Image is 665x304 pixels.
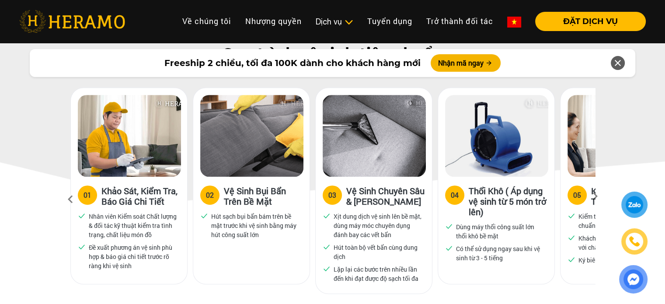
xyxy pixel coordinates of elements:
a: ĐẶT DỊCH VỤ [528,17,646,25]
img: heramo-logo.png [19,10,125,33]
p: Dùng máy thổi công suất lớn thổi khô bề mặt [456,222,544,241]
img: Heramo quy trinh ve sinh chuyen sau va diet khuan [323,95,426,177]
a: Nhượng quyền [238,12,309,31]
p: Hút sạch bụi bẩn bám trên bề mặt trước khi vệ sinh bằng máy hút công suất lớn [211,212,299,239]
p: Nhân viên Kiểm soát Chất lượng & đối tác kỹ thuật kiểm tra tình trạng, chất liệu món đồ [89,212,177,239]
img: vn-flag.png [507,17,521,28]
p: Lặp lại các bước trên nhiều lần đến khi đạt được độ sạch tối đa [334,265,422,283]
img: Heramo quy trinh ve sinh thoi kho [445,95,548,177]
img: checked.svg [568,255,575,263]
img: checked.svg [445,244,453,252]
img: checked.svg [78,243,86,251]
a: Tuyển dụng [360,12,419,31]
div: 01 [84,190,91,200]
img: Heramo quy trinh ve sinh bui ban tren be mat [200,95,303,177]
img: checked.svg [445,222,453,230]
div: 04 [451,190,459,200]
img: checked.svg [568,234,575,241]
a: Về chúng tôi [175,12,238,31]
img: checked.svg [78,212,86,220]
p: Xịt dung dịch vệ sinh lên bề mặt, dùng máy móc chuyên dụng đánh bay các vết bẩn [334,212,422,239]
h3: Vệ Sinh Bụi Bẩn Trên Bề Mặt [224,185,303,206]
button: ĐẶT DỊCH VỤ [535,12,646,31]
a: Trở thành đối tác [419,12,500,31]
span: Freeship 2 chiều, tối đa 100K dành cho khách hàng mới [164,56,420,70]
p: Đề xuất phương án vệ sinh phù hợp & báo giá chi tiết trước rõ ràng khi vệ sinh [89,243,177,270]
img: Heramo quy trinh ve sinh sofa rem tham nem khao sat kiem tra va bao gia chi tiet [78,95,181,177]
img: checked.svg [200,212,208,220]
button: Nhận mã ngay [431,54,501,72]
p: Có thể sử dụng ngay sau khi vệ sinh từ 3 - 5 tiếng [456,244,544,262]
img: checked.svg [323,265,331,273]
img: checked.svg [568,212,575,220]
a: phone-icon [623,230,646,253]
div: 02 [206,190,214,200]
h3: Vệ Sinh Chuyên Sâu & [PERSON_NAME] [346,185,425,206]
h3: Thổi Khô ( Áp dụng vệ sinh từ 5 món trở lên) [469,185,547,217]
div: 05 [573,190,581,200]
img: subToggleIcon [344,18,353,27]
img: checked.svg [323,212,331,220]
div: 03 [328,190,336,200]
p: Ký biên bản nghiệm thu [578,255,643,265]
p: Hút toàn bộ vết bẩn cùng dung dịch [334,243,422,261]
h3: Khảo Sát, Kiểm Tra, Báo Giá Chi Tiết [101,185,180,206]
img: phone-icon [630,237,640,246]
img: checked.svg [323,243,331,251]
div: Dịch vụ [316,16,353,28]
